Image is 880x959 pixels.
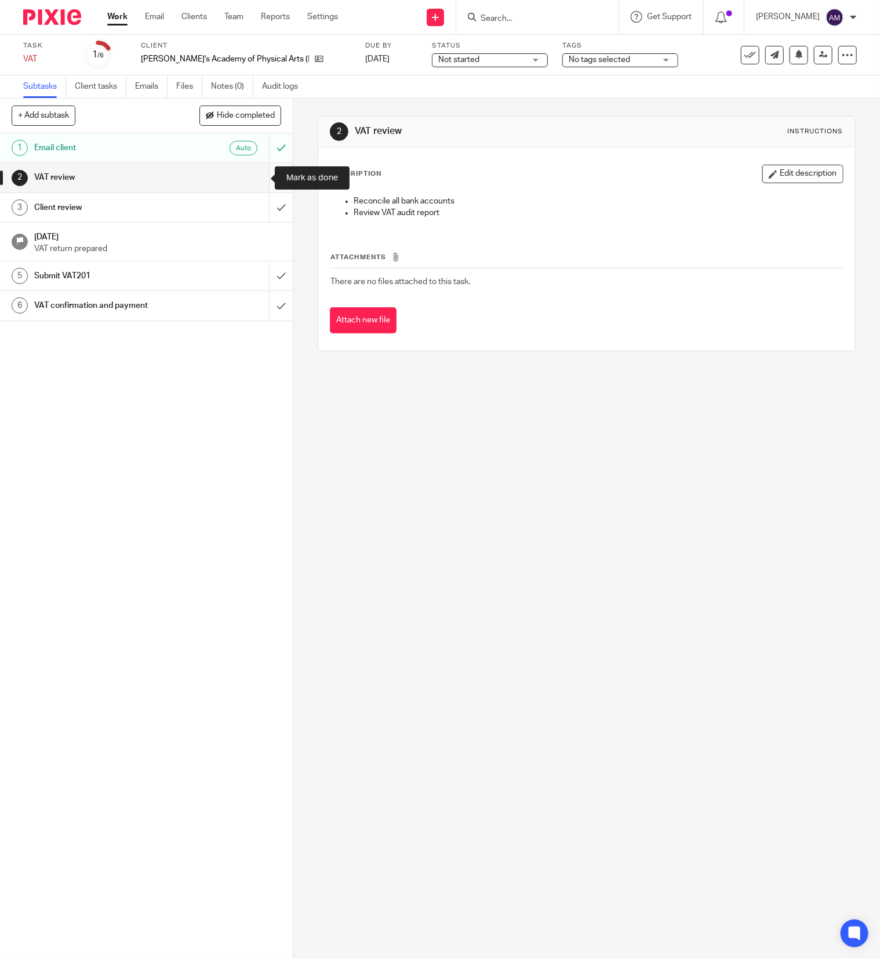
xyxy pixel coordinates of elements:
a: Email [145,11,164,23]
p: Reconcile all bank accounts [354,195,843,207]
img: Pixie [23,9,81,25]
div: 2 [330,122,348,141]
a: Reports [261,11,290,23]
p: Review VAT audit report [354,207,843,219]
div: 1 [92,48,104,61]
h1: [DATE] [34,228,281,243]
img: svg%3E [826,8,844,27]
div: 6 [12,297,28,314]
h1: Client review [34,199,183,216]
span: There are no files attached to this task. [330,278,470,286]
span: Hide completed [217,111,275,121]
small: /6 [97,52,104,59]
button: Attach new file [330,307,397,333]
label: Due by [365,41,417,50]
label: Status [432,41,548,50]
a: Work [107,11,128,23]
a: Emails [135,75,168,98]
div: 5 [12,268,28,284]
button: Edit description [762,165,843,183]
div: 3 [12,199,28,216]
h1: VAT review [355,125,612,137]
div: VAT [23,53,70,65]
div: 1 [12,140,28,156]
p: [PERSON_NAME] [756,11,820,23]
h1: VAT review [34,169,183,186]
span: Not started [438,56,479,64]
p: VAT return prepared [34,243,281,255]
p: Description [330,169,381,179]
p: [PERSON_NAME]'s Academy of Physical Arts (Pty) Ltd [141,53,309,65]
label: Client [141,41,351,50]
span: [DATE] [365,55,390,63]
div: Instructions [788,127,843,136]
a: Audit logs [262,75,307,98]
span: Get Support [647,13,692,21]
h1: VAT confirmation and payment [34,297,183,314]
span: No tags selected [569,56,630,64]
h1: Email client [34,139,183,157]
span: Attachments [330,254,386,260]
a: Team [224,11,243,23]
a: Subtasks [23,75,66,98]
label: Task [23,41,70,50]
button: + Add subtask [12,106,75,125]
a: Files [176,75,202,98]
a: Clients [181,11,207,23]
button: Hide completed [199,106,281,125]
a: Settings [307,11,338,23]
a: Notes (0) [211,75,253,98]
label: Tags [562,41,678,50]
h1: Submit VAT201 [34,267,183,285]
div: Auto [230,141,257,155]
input: Search [479,14,584,24]
div: 2 [12,170,28,186]
a: Client tasks [75,75,126,98]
